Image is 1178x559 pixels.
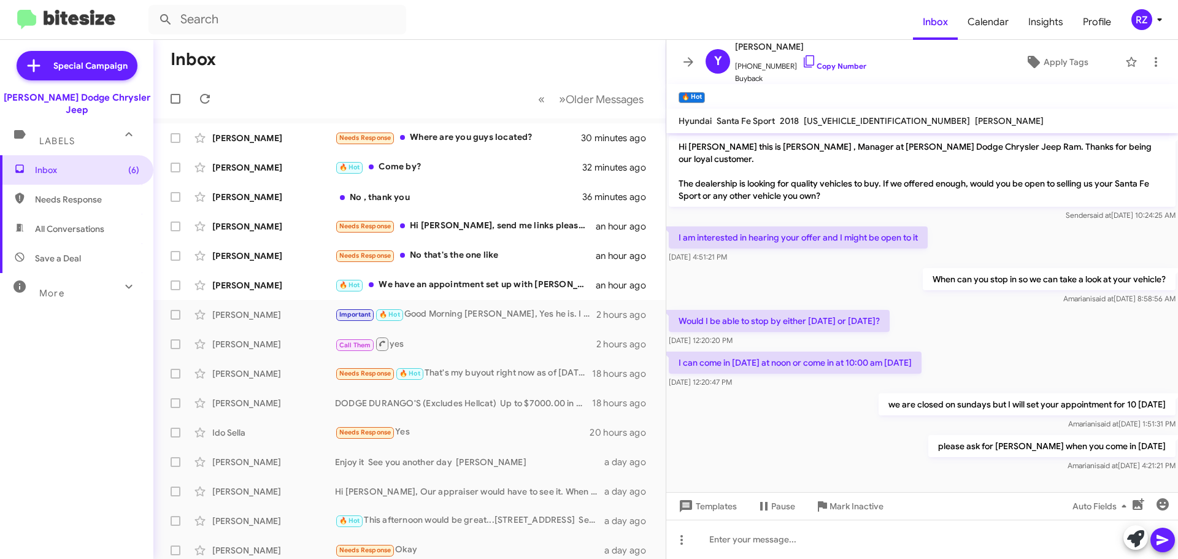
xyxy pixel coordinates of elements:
span: said at [1096,461,1118,470]
div: an hour ago [596,250,656,262]
nav: Page navigation example [531,87,651,112]
span: [PHONE_NUMBER] [735,54,866,72]
a: Inbox [913,4,958,40]
div: [PERSON_NAME] [212,368,335,380]
div: Okay [335,543,604,557]
span: [PERSON_NAME] [975,115,1044,126]
span: 🔥 Hot [339,517,360,525]
span: Auto Fields [1072,495,1131,517]
span: [PERSON_NAME] [735,39,866,54]
p: Would I be able to stop by either [DATE] or [DATE]? [669,310,890,332]
p: I am interested in hearing your offer and I might be open to it [669,226,928,249]
span: said at [1097,419,1118,428]
span: Amariani [DATE] 8:58:56 AM [1063,294,1176,303]
button: Previous [531,87,552,112]
div: Enjoy it See you another day [PERSON_NAME] [335,456,604,468]
span: Inbox [35,164,139,176]
span: Mark Inactive [830,495,883,517]
div: Good Morning [PERSON_NAME], Yes he is. I will book a tentative for 5.00 [DATE]. [335,307,596,322]
div: Hi [PERSON_NAME], Our appraiser would have to see it. When would you like to stop in? I can set a... [335,485,604,498]
span: Sender [DATE] 10:24:25 AM [1066,210,1176,220]
span: Apply Tags [1044,51,1088,73]
span: 🔥 Hot [399,369,420,377]
a: Copy Number [802,61,866,71]
input: Search [148,5,406,34]
span: Needs Response [339,222,391,230]
div: 20 hours ago [590,426,656,439]
span: Save a Deal [35,252,81,264]
span: [DATE] 12:20:47 PM [669,377,732,387]
span: [DATE] 4:51:21 PM [669,252,727,261]
div: an hour ago [596,220,656,233]
div: 30 minutes ago [582,132,656,144]
small: 🔥 Hot [679,92,705,103]
span: Labels [39,136,75,147]
span: said at [1090,210,1111,220]
p: When can you stop in so we can take a look at your vehicle? [923,268,1176,290]
div: [PERSON_NAME] [212,338,335,350]
div: This afternoon would be great...[STREET_ADDRESS] See you soon [PERSON_NAME] [335,514,604,528]
div: an hour ago [596,279,656,291]
span: All Conversations [35,223,104,235]
div: a day ago [604,485,656,498]
span: 🔥 Hot [339,281,360,289]
span: » [559,91,566,107]
span: Call Them [339,341,371,349]
div: [PERSON_NAME] [212,191,335,203]
span: Santa Fe Sport [717,115,775,126]
span: Needs Response [339,546,391,554]
div: 18 hours ago [592,397,656,409]
div: yes [335,336,596,352]
span: More [39,288,64,299]
div: Where are you guys located? [335,131,582,145]
div: a day ago [604,456,656,468]
a: Calendar [958,4,1018,40]
div: Ido Sella [212,426,335,439]
span: Amariani [DATE] 1:51:31 PM [1068,419,1176,428]
span: Needs Response [35,193,139,206]
button: Next [552,87,651,112]
div: [PERSON_NAME] [212,485,335,498]
div: Hi [PERSON_NAME], send me links please to any [DATE]-[DATE] Grand Cherokee L Summit/[GEOGRAPHIC_D... [335,219,596,233]
span: Y [714,52,722,71]
div: [PERSON_NAME] [212,515,335,527]
p: Hi [PERSON_NAME] this is [PERSON_NAME] , Manager at [PERSON_NAME] Dodge Chrysler Jeep Ram. Thanks... [669,136,1176,207]
span: 🔥 Hot [339,163,360,171]
div: [PERSON_NAME] [212,309,335,321]
span: Needs Response [339,252,391,260]
div: Come by? [335,160,582,174]
a: Special Campaign [17,51,137,80]
p: I can come in [DATE] at noon or come in at 10:00 am [DATE] [669,352,922,374]
div: That's my buyout right now as of [DATE] [335,366,592,380]
div: 18 hours ago [592,368,656,380]
div: 2 hours ago [596,338,656,350]
div: [PERSON_NAME] [212,161,335,174]
a: Insights [1018,4,1073,40]
span: said at [1092,294,1114,303]
div: 36 minutes ago [582,191,656,203]
button: Apply Tags [993,51,1119,73]
a: Profile [1073,4,1121,40]
button: Pause [747,495,805,517]
span: Hyundai [679,115,712,126]
div: [PERSON_NAME] [212,220,335,233]
span: Templates [676,495,737,517]
div: [PERSON_NAME] [212,250,335,262]
span: Special Campaign [53,60,128,72]
span: 2018 [780,115,799,126]
div: [PERSON_NAME] [212,397,335,409]
button: Auto Fields [1063,495,1141,517]
span: Older Messages [566,93,644,106]
div: We have an appointment set up with [PERSON_NAME] for [DATE] at 5:30 pm. [335,278,596,292]
span: Needs Response [339,369,391,377]
div: [PERSON_NAME] [212,132,335,144]
span: Buyback [735,72,866,85]
div: [PERSON_NAME] [212,279,335,291]
p: please ask for [PERSON_NAME] when you come in [DATE] [928,435,1176,457]
h1: Inbox [171,50,216,69]
div: a day ago [604,544,656,557]
span: Pause [771,495,795,517]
